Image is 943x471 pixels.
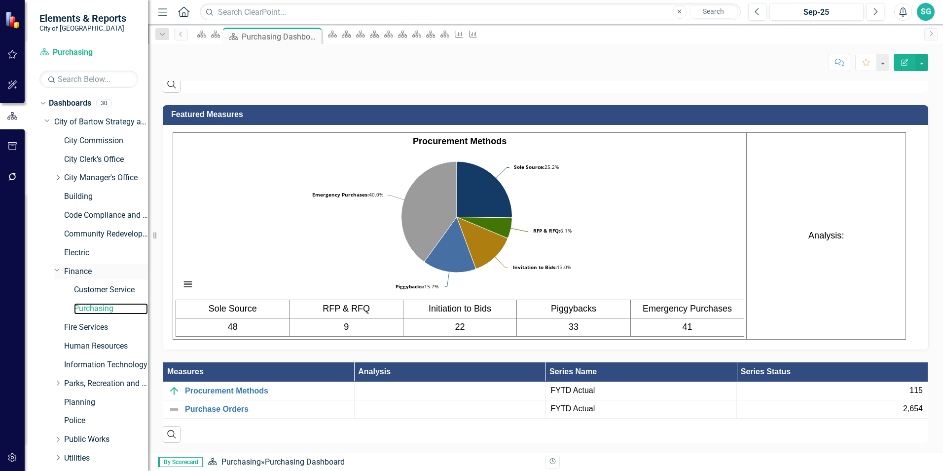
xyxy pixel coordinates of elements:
tspan: Sole Source: [514,163,544,170]
a: Information Technology [64,359,148,371]
span: Search [703,7,724,15]
span: 2,654 [903,403,923,415]
a: Utilities [64,453,148,464]
td: 9 [290,318,403,337]
a: Community Redevelopment Agency [64,229,148,240]
div: » [208,457,538,468]
td: Double-Click to Edit [354,400,545,418]
td: RFP & RFQ [290,300,403,318]
a: Purchase Orders [185,405,349,414]
path: Sole Source, 29. [457,161,512,218]
a: City Clerk's Office [64,154,148,165]
a: Purchasing [39,47,138,58]
button: Sep-25 [769,3,864,21]
text: 25.2% [514,163,559,170]
img: ClearPoint Strategy [5,11,22,29]
tspan: RFP & RFQ: [533,227,560,234]
button: SG [917,3,935,21]
input: Search Below... [39,71,138,88]
path: RFP & RFQ, 7. [457,217,512,238]
text: 6.1% [533,227,572,234]
span: FYTD Actual [551,385,732,396]
td: Initiation to Bids [403,300,516,318]
a: Police [64,415,148,427]
td: 33 [517,318,630,337]
a: Parks, Recreation and Cultural Arts [64,378,148,390]
tspan: Emergency Purchases: [312,191,369,198]
td: Piggybacks [517,300,630,318]
td: Sole Source [176,300,290,318]
span: By Scorecard [158,457,203,467]
a: Procurement Methods [185,387,349,395]
h3: Featured Measures [171,110,923,119]
div: Chart. Highcharts interactive chart. [176,152,744,300]
tspan: Piggybacks: [396,283,424,290]
a: Code Compliance and Neighborhood Services [64,210,148,221]
td: Double-Click to Edit Right Click for Context Menu [163,400,355,418]
td: 48 [176,318,290,337]
path: Piggybacks, 18. [425,217,475,273]
a: City Commission [64,135,148,147]
a: Public Works [64,434,148,445]
a: Customer Service [74,284,148,296]
text: 13.0% [513,264,571,271]
a: Purchasing [74,303,148,314]
td: 22 [403,318,516,337]
td: Emergency Purchases [630,300,744,318]
span: 115 [909,385,923,396]
a: Dashboards [49,98,91,109]
svg: Interactive chart [176,152,738,300]
path: Emergency Purchases, 46. [401,161,457,261]
img: Not Defined [168,403,180,415]
div: 30 [96,99,112,108]
a: Planning [64,397,148,408]
button: View chart menu, Chart [181,277,195,291]
tspan: Invitation to Bids: [513,264,557,271]
div: Purchasing Dashboard [265,457,345,467]
td: Double-Click to Edit Right Click for Context Menu [163,382,355,400]
td: 41 [630,318,744,337]
a: Building [64,191,148,202]
a: Fire Services [64,322,148,333]
strong: Procurement Methods [413,136,507,146]
button: Search [689,5,738,19]
td: Double-Click to Edit [354,382,545,400]
a: Purchasing [221,457,261,467]
text: 15.7% [396,283,438,290]
a: Human Resources [64,341,148,352]
input: Search ClearPoint... [200,3,741,21]
a: City of Bartow Strategy and Performance Dashboard [54,117,148,128]
div: Sep-25 [773,6,860,18]
div: Purchasing Dashboard [242,31,319,43]
a: City Manager's Office [64,172,148,184]
span: FYTD Actual [551,403,732,415]
img: On Target [168,385,180,397]
text: 40.0% [312,191,383,198]
a: Finance [64,266,148,277]
small: City of [GEOGRAPHIC_DATA] [39,24,126,32]
span: Elements & Reports [39,12,126,24]
path: Invitation to Bids, 15. [457,217,508,269]
a: Electric [64,247,148,259]
td: Analysis: [747,132,906,339]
